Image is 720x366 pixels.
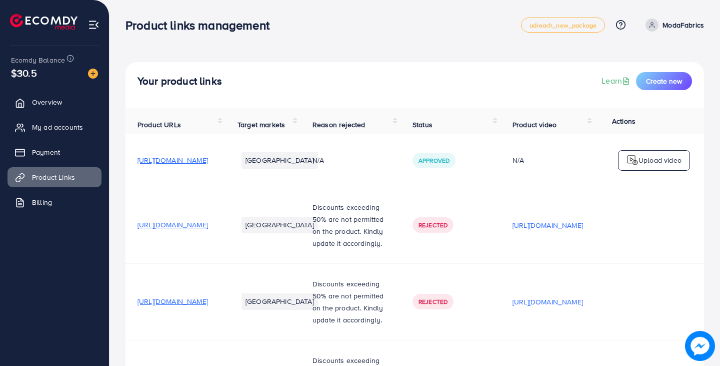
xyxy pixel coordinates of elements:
[638,154,681,166] p: Upload video
[32,147,60,157] span: Payment
[7,192,101,212] a: Billing
[88,69,98,79] img: image
[7,142,101,162] a: Payment
[641,19,704,32] a: ModaFabrics
[137,155,208,165] span: [URL][DOMAIN_NAME]
[646,76,682,86] span: Create new
[10,14,77,30] img: logo
[11,55,65,65] span: Ecomdy Balance
[312,120,365,130] span: Reason rejected
[241,217,318,233] li: [GEOGRAPHIC_DATA]
[312,155,324,165] span: N/A
[521,18,605,33] a: adreach_new_package
[662,19,704,31] p: ModaFabrics
[137,296,208,306] span: [URL][DOMAIN_NAME]
[312,278,388,326] p: Discounts exceeding 50% are not permitted on the product. Kindly update it accordingly.
[32,97,62,107] span: Overview
[7,92,101,112] a: Overview
[7,117,101,137] a: My ad accounts
[418,297,447,306] span: Rejected
[7,167,101,187] a: Product Links
[412,120,432,130] span: Status
[626,154,638,166] img: logo
[32,197,52,207] span: Billing
[612,116,635,126] span: Actions
[512,155,583,165] div: N/A
[312,201,388,249] p: Discounts exceeding 50% are not permitted on the product. Kindly update it accordingly.
[241,152,318,168] li: [GEOGRAPHIC_DATA]
[237,120,285,130] span: Target markets
[418,221,447,229] span: Rejected
[125,18,277,33] h3: Product links management
[137,75,222,88] h4: Your product links
[512,296,583,308] p: [URL][DOMAIN_NAME]
[32,172,75,182] span: Product Links
[241,293,318,309] li: [GEOGRAPHIC_DATA]
[137,220,208,230] span: [URL][DOMAIN_NAME]
[529,22,596,29] span: adreach_new_package
[636,72,692,90] button: Create new
[685,331,715,361] img: image
[601,75,632,87] a: Learn
[32,122,83,132] span: My ad accounts
[512,219,583,231] p: [URL][DOMAIN_NAME]
[88,19,99,31] img: menu
[137,120,181,130] span: Product URLs
[512,120,556,130] span: Product video
[11,66,37,80] span: $30.5
[418,156,449,165] span: Approved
